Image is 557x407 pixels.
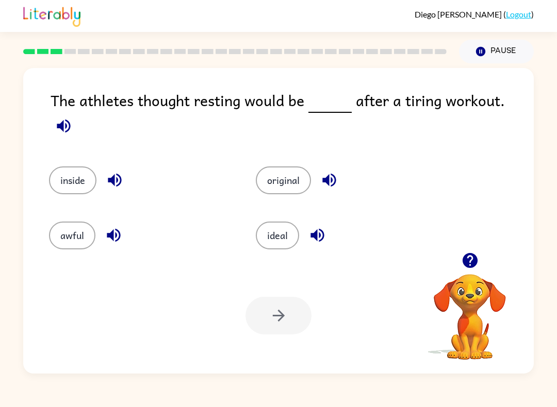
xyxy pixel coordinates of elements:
[415,9,503,19] span: Diego [PERSON_NAME]
[506,9,531,19] a: Logout
[459,40,534,63] button: Pause
[49,222,95,249] button: awful
[256,222,299,249] button: ideal
[49,166,96,194] button: inside
[415,9,534,19] div: ( )
[256,166,311,194] button: original
[23,4,80,27] img: Literably
[51,89,534,146] div: The athletes thought resting would be after a tiring workout.
[418,258,521,361] video: Your browser must support playing .mp4 files to use Literably. Please try using another browser.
